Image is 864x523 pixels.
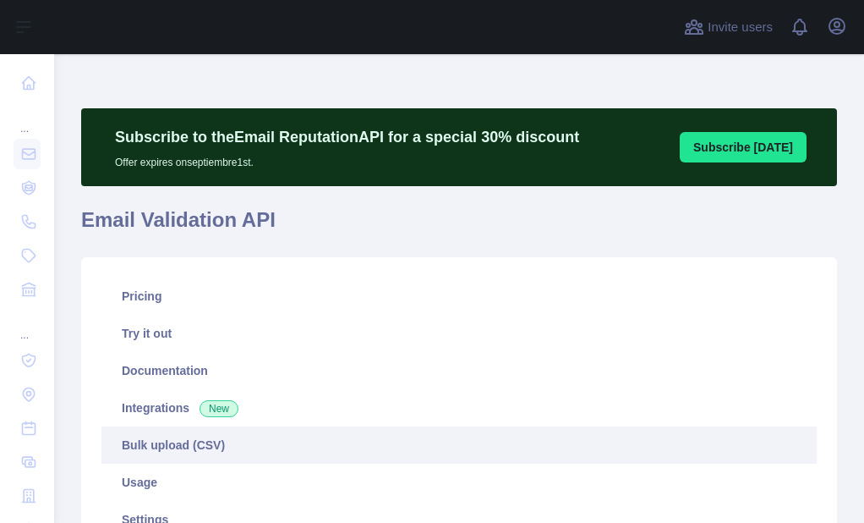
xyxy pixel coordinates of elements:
a: Documentation [101,352,817,389]
a: Usage [101,464,817,501]
p: Offer expires on septiembre 1st. [115,149,579,169]
p: Subscribe to the Email Reputation API for a special 30 % discount [115,125,579,149]
a: Try it out [101,315,817,352]
a: Pricing [101,278,817,315]
span: New [200,400,238,417]
button: Invite users [681,14,776,41]
button: Subscribe [DATE] [680,132,807,162]
a: Bulk upload (CSV) [101,427,817,464]
div: ... [14,308,41,342]
h1: Email Validation API [81,206,837,247]
div: ... [14,102,41,135]
span: Invite users [708,18,773,37]
a: Integrations New [101,389,817,427]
